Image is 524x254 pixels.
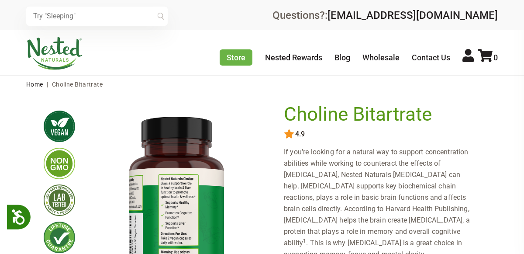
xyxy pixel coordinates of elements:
[303,238,306,244] sup: 1
[478,53,498,62] a: 0
[26,81,43,88] a: Home
[327,9,498,21] a: [EMAIL_ADDRESS][DOMAIN_NAME]
[44,111,75,142] img: vegan
[272,10,498,21] div: Questions?:
[220,49,252,66] a: Store
[26,7,168,26] input: Try "Sleeping"
[334,53,350,62] a: Blog
[284,129,294,139] img: star.svg
[44,148,75,179] img: gmofree
[45,81,50,88] span: |
[265,53,322,62] a: Nested Rewards
[412,53,450,62] a: Contact Us
[26,37,83,70] img: Nested Naturals
[44,184,75,216] img: thirdpartytested
[52,81,103,88] span: Choline Bitartrate
[362,53,400,62] a: Wholesale
[493,53,498,62] span: 0
[294,130,305,138] span: 4.9
[284,104,476,125] h1: Choline Bitartrate
[26,76,498,93] nav: breadcrumbs
[44,222,75,253] img: lifetimeguarantee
